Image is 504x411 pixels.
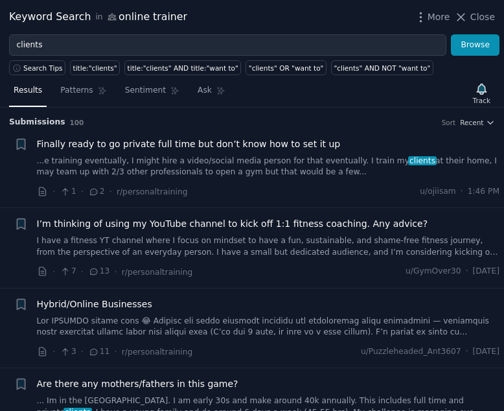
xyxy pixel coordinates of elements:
span: · [461,186,463,198]
span: r/personaltraining [117,187,188,196]
div: title:"clients" AND title:"want to" [128,64,238,73]
span: Submission s [9,117,65,128]
button: Search Tips [9,60,65,75]
a: Ask [193,80,230,107]
div: Sort [442,118,456,127]
a: I’m thinking of using my YouTube channel to kick off 1:1 fitness coaching. Any advice? [37,217,428,231]
a: Finally ready to go private full time but don’t know how to set it up [37,137,341,151]
a: Results [9,80,47,107]
button: Close [454,10,495,24]
button: Recent [460,118,495,127]
span: · [466,266,468,277]
a: Sentiment [120,80,184,107]
span: 100 [70,119,84,126]
a: Are there any mothers/fathers in this game? [37,377,238,391]
span: · [52,265,55,279]
span: · [114,265,117,279]
span: [DATE] [473,346,499,358]
a: "clients" AND NOT "want to" [331,60,433,75]
a: ...e training eventually, I might hire a video/social media person for that eventually. I train m... [37,156,500,178]
span: Search Tips [23,64,63,73]
a: title:"clients" AND title:"want to" [124,60,241,75]
span: 13 [88,266,109,277]
div: title:"clients" [73,64,117,73]
a: title:"clients" [70,60,120,75]
span: u/Puzzleheaded_Ant3607 [361,346,461,358]
span: · [81,265,84,279]
span: · [114,345,117,358]
span: · [52,345,55,358]
span: · [466,346,468,358]
a: Lor IPSUMDO sitame cons 😂 Adipisc eli seddo eiusmodt incididu utl etdoloremag aliqu enimadmini — ... [37,316,500,338]
div: Keyword Search online trainer [9,9,187,25]
span: More [428,10,450,24]
button: Track [468,80,495,107]
a: I have a fitness YT channel where I focus on mindset to have a fun, sustainable, and shame-free f... [37,235,500,258]
span: [DATE] [473,266,499,277]
button: More [414,10,450,24]
span: · [109,185,112,198]
span: u/ojiisam [420,186,455,198]
span: · [52,185,55,198]
span: 2 [88,186,104,198]
span: 1:46 PM [468,186,499,198]
span: 11 [88,346,109,358]
span: Close [470,10,495,24]
span: Results [14,85,42,97]
div: "clients" AND NOT "want to" [334,64,430,73]
span: Patterns [60,85,93,97]
span: u/GymOver30 [406,266,461,277]
input: Try a keyword related to your business [9,34,446,56]
button: Browse [451,34,499,56]
div: "clients" OR "want to" [249,64,324,73]
span: clients [408,156,437,165]
a: "clients" OR "want to" [246,60,326,75]
span: Sentiment [125,85,166,97]
span: r/personaltraining [122,347,193,357]
div: Track [473,96,490,105]
a: Patterns [56,80,111,107]
span: Ask [198,85,212,97]
span: 1 [60,186,76,198]
span: r/personaltraining [122,268,193,277]
a: Hybrid/Online Businesses [37,298,152,311]
span: · [81,345,84,358]
span: · [81,185,84,198]
span: 7 [60,266,76,277]
span: 3 [60,346,76,358]
span: in [95,12,102,23]
span: Recent [460,118,483,127]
